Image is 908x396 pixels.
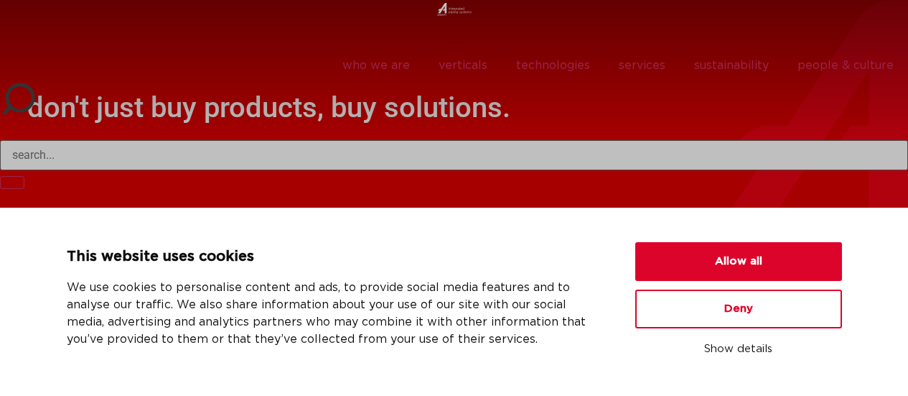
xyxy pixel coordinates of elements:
[680,49,783,82] a: sustainability
[67,279,601,348] p: We use cookies to personalise content and ads, to provide social media features and to analyse ou...
[604,49,680,82] a: services
[424,49,502,82] a: verticals
[635,242,842,281] button: Allow all
[635,290,842,328] button: Deny
[502,49,604,82] a: technologies
[783,49,908,82] a: people & culture
[67,246,601,267] p: This website uses cookies
[328,49,424,82] a: who we are
[635,337,842,362] button: Show details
